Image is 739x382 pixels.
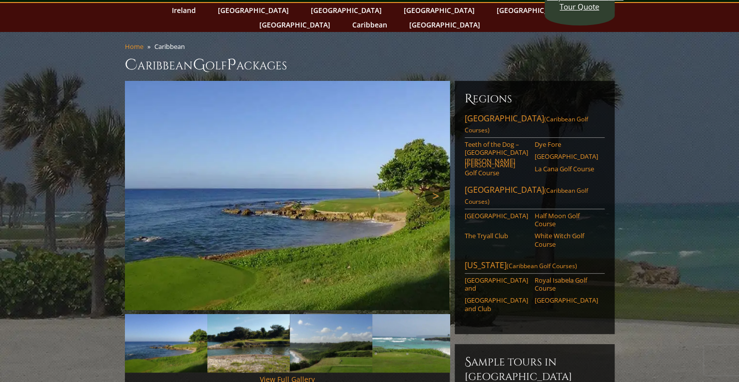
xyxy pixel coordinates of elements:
span: P [227,55,236,75]
a: White Witch Golf Course [535,232,598,248]
a: [GEOGRAPHIC_DATA](Caribbean Golf Courses) [465,184,605,209]
a: [GEOGRAPHIC_DATA] [399,3,480,17]
a: La Cana Golf Course [535,165,598,173]
a: [GEOGRAPHIC_DATA] [306,3,387,17]
a: [GEOGRAPHIC_DATA] [213,3,294,17]
span: (Caribbean Golf Courses) [465,186,588,206]
a: [GEOGRAPHIC_DATA] [404,17,485,32]
a: [GEOGRAPHIC_DATA] [465,212,528,220]
a: [PERSON_NAME] Golf Course [465,161,528,177]
li: Caribbean [154,42,189,51]
a: Next [425,186,445,206]
a: [GEOGRAPHIC_DATA] [492,3,573,17]
a: Teeth of the Dog – [GEOGRAPHIC_DATA][PERSON_NAME] [465,140,528,165]
a: [GEOGRAPHIC_DATA] and Club [465,296,528,313]
a: [US_STATE](Caribbean Golf Courses) [465,260,605,274]
span: G [193,55,205,75]
a: [GEOGRAPHIC_DATA] [535,152,598,160]
a: Dye Fore [535,140,598,148]
a: [GEOGRAPHIC_DATA] [254,17,335,32]
a: [GEOGRAPHIC_DATA](Caribbean Golf Courses) [465,113,605,138]
span: (Caribbean Golf Courses) [465,115,588,134]
a: Home [125,42,143,51]
h1: Caribbean olf ackages [125,55,615,75]
a: [GEOGRAPHIC_DATA] [535,296,598,304]
a: Half Moon Golf Course [535,212,598,228]
a: Royal Isabela Golf Course [535,276,598,293]
span: (Caribbean Golf Courses) [507,262,577,270]
a: The Tryall Club [465,232,528,240]
h6: Regions [465,91,605,107]
a: Ireland [167,3,201,17]
a: Caribbean [347,17,392,32]
a: [GEOGRAPHIC_DATA] and [465,276,528,293]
